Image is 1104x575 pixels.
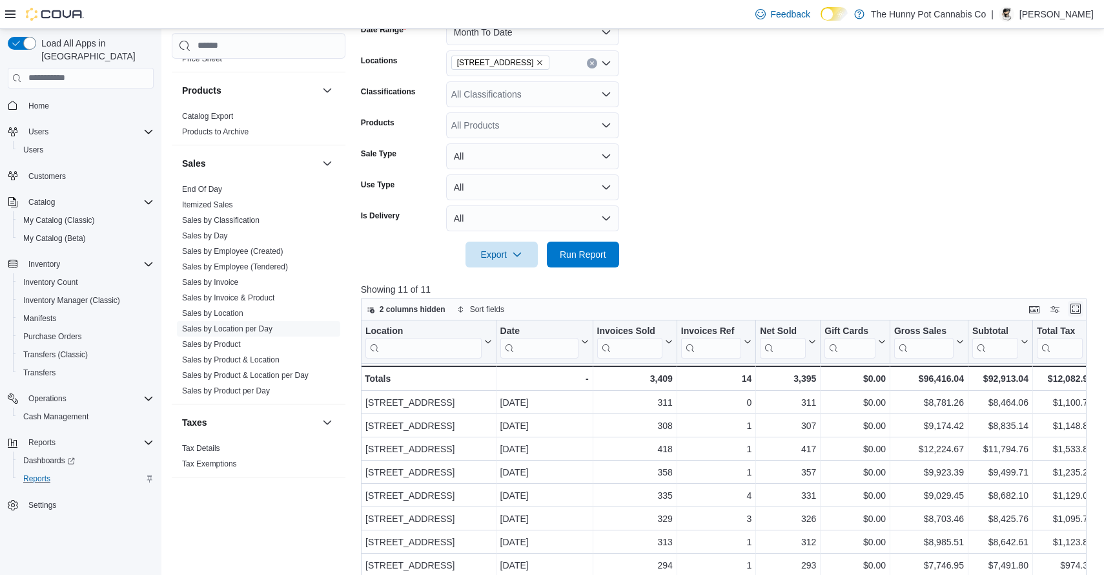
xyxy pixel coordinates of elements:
a: Customers [23,169,71,184]
span: My Catalog (Classic) [23,215,95,225]
div: Sales [172,181,345,403]
p: | [991,6,994,22]
span: Sales by Classification [182,214,260,225]
span: Inventory [23,256,154,272]
div: $96,416.04 [894,371,964,386]
button: Manifests [13,309,159,328]
a: Sales by Classification [182,215,260,224]
span: Inventory Count [23,277,78,287]
div: Total Tax [1037,325,1083,337]
button: Inventory Count [13,273,159,291]
span: Users [23,145,43,155]
button: Run Report [547,242,619,267]
button: Inventory Manager (Classic) [13,291,159,309]
div: 3 [681,511,751,527]
div: Subtotal [972,325,1018,337]
a: Sales by Invoice [182,277,238,286]
a: Transfers [18,365,61,381]
div: [STREET_ADDRESS] [365,558,492,573]
div: $0.00 [824,395,886,410]
label: Locations [361,56,398,66]
span: Cash Management [23,412,88,422]
div: $8,464.06 [972,395,1028,410]
div: [DATE] [500,418,588,434]
button: Products [182,83,317,96]
span: My Catalog (Beta) [18,231,154,246]
button: Reports [23,435,61,450]
div: $92,913.04 [972,371,1028,386]
div: 329 [597,511,672,527]
span: Catalog [23,194,154,210]
span: Price Sheet [182,53,222,63]
div: 1 [681,558,751,573]
button: Transfers [13,364,159,382]
button: My Catalog (Beta) [13,229,159,247]
div: $11,794.76 [972,441,1028,457]
div: $12,224.67 [894,441,964,457]
div: 1 [681,465,751,480]
div: $8,985.51 [894,534,964,550]
button: Invoices Ref [681,325,751,358]
label: Date Range [361,25,407,35]
div: $0.00 [824,465,886,480]
span: Home [23,98,154,114]
span: Products to Archive [182,126,249,136]
div: $1,129.07 [1037,488,1093,503]
span: Dashboards [23,455,75,466]
a: Sales by Employee (Tendered) [182,262,288,271]
a: Sales by Product & Location per Day [182,370,309,379]
span: Inventory Manager (Classic) [23,295,120,306]
button: Month To Date [446,19,619,45]
button: All [446,174,619,200]
div: [DATE] [500,465,588,480]
span: Catalog Export [182,110,233,121]
div: Total Tax [1037,325,1083,358]
label: Classifications [361,87,416,97]
button: Keyboard shortcuts [1027,302,1042,317]
span: Purchase Orders [23,331,82,342]
a: Itemized Sales [182,200,233,209]
button: Invoices Sold [597,325,672,358]
div: Invoices Ref [681,325,741,337]
div: $8,703.46 [894,511,964,527]
span: End Of Day [182,183,222,194]
span: Sales by Location per Day [182,323,272,333]
div: 307 [760,418,816,434]
div: 3,409 [597,371,672,386]
a: Dashboards [18,453,80,468]
a: Sales by Employee (Created) [182,246,283,255]
div: $8,642.61 [972,534,1028,550]
a: Cash Management [18,409,94,424]
button: Users [23,124,54,140]
div: $1,100.71 [1037,395,1093,410]
span: Manifests [23,313,56,324]
div: [STREET_ADDRESS] [365,511,492,527]
div: Products [172,108,345,144]
span: Catalog [28,197,55,207]
div: 1 [681,418,751,434]
div: Invoices Sold [597,325,662,337]
button: Transfers (Classic) [13,346,159,364]
span: Itemized Sales [182,199,233,209]
div: 308 [597,418,672,434]
h3: Products [182,83,221,96]
a: Settings [23,497,61,513]
button: Products [320,82,335,98]
span: Users [18,142,154,158]
input: Dark Mode [821,7,848,21]
span: Reports [28,437,56,448]
div: Location [365,325,482,337]
div: $8,781.26 [894,395,964,410]
div: [STREET_ADDRESS] [365,395,492,410]
a: Users [18,142,48,158]
span: Sales by Product & Location [182,354,280,364]
div: $0.00 [824,441,886,457]
div: Net Sold [760,325,806,358]
div: Jonathan Estrella [999,6,1014,22]
div: $9,029.45 [894,488,964,503]
div: $9,499.71 [972,465,1028,480]
nav: Complex example [8,91,154,549]
span: Sales by Product per Day [182,385,270,395]
button: Inventory [3,255,159,273]
button: Gift Cards [824,325,886,358]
